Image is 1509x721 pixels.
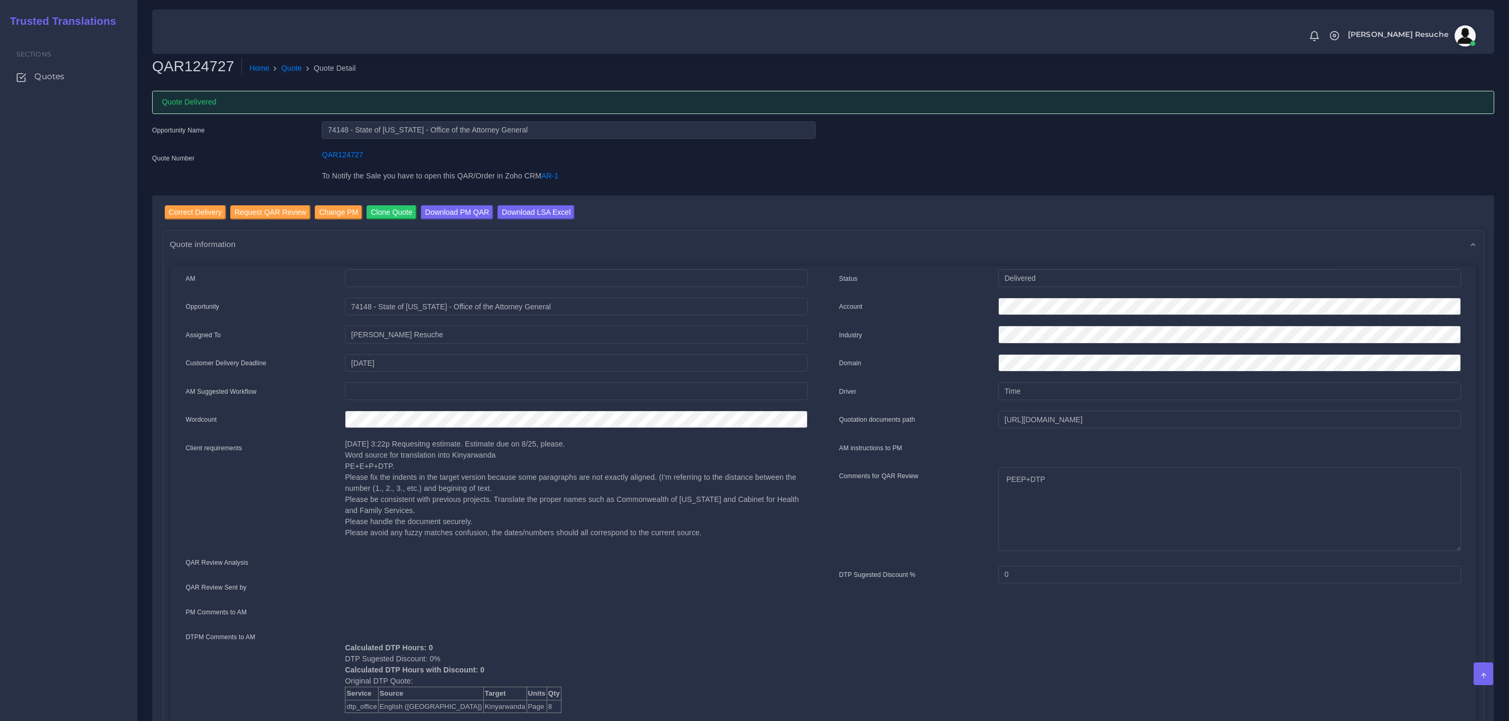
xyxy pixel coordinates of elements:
div: Quote Delivered [152,91,1494,114]
label: Assigned To [186,330,221,340]
th: Units [527,687,547,700]
input: Correct Delivery [165,205,226,220]
span: Quote information [170,238,236,250]
img: avatar [1455,25,1476,46]
label: Account [839,302,863,311]
label: Opportunity Name [152,126,205,135]
a: [PERSON_NAME] Resucheavatar [1343,25,1479,46]
label: AM Suggested Workflow [186,387,257,396]
label: Industry [839,330,863,340]
th: Source [378,687,483,700]
td: English ([GEOGRAPHIC_DATA]) [378,700,483,713]
textarea: PEEP+DTP [998,467,1460,551]
a: QAR124727 [322,150,363,159]
td: 8 [547,700,561,713]
label: DTPM Comments to AM [186,632,256,642]
div: Quote information [163,231,1484,258]
input: pm [345,326,807,344]
input: Download LSA Excel [498,205,575,220]
h2: Trusted Translations [3,15,116,27]
th: Target [483,687,527,700]
span: [PERSON_NAME] Resuche [1348,31,1449,38]
h2: QAR124727 [152,58,242,75]
b: Calculated DTP Hours: 0 [345,643,433,652]
td: Kinyarwanda [483,700,527,713]
li: Quote Detail [302,63,356,74]
label: AM [186,274,195,283]
label: QAR Review Analysis [186,558,249,567]
span: Quotes [34,71,64,82]
a: Quote [282,63,302,74]
a: Trusted Translations [3,13,116,30]
label: Status [839,274,858,283]
label: Comments for QAR Review [839,471,918,481]
label: Client requirements [186,443,242,453]
label: Quotation documents path [839,415,915,424]
label: AM instructions to PM [839,443,903,453]
label: Wordcount [186,415,217,424]
input: Request QAR Review [230,205,311,220]
div: DTP Sugested Discount: 0% Original DTP Quote: [337,631,815,713]
a: Home [249,63,269,74]
a: AR-1 [541,172,558,180]
a: Quotes [8,65,129,88]
th: Qty [547,687,561,700]
label: Quote Number [152,154,194,163]
input: Change PM [315,205,362,220]
td: dtp_office [345,700,379,713]
span: Sections [16,50,51,58]
label: Opportunity [186,302,220,311]
label: Customer Delivery Deadline [186,358,267,368]
label: Driver [839,387,857,396]
b: Calculated DTP Hours with Discount: 0 [345,666,484,674]
label: PM Comments to AM [186,608,247,617]
td: Page [527,700,547,713]
label: DTP Sugested Discount % [839,570,916,580]
th: Service [345,687,379,700]
div: To Notify the Sale you have to open this QAR/Order in Zoho CRM [314,170,823,188]
label: QAR Review Sent by [186,583,247,592]
input: Clone Quote [367,205,417,220]
label: Domain [839,358,861,368]
p: [DATE] 3:22p Requesitng estimate. Estimate due on 8/25, please. Word source for translation into ... [345,439,807,538]
input: Download PM QAR [421,205,493,220]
